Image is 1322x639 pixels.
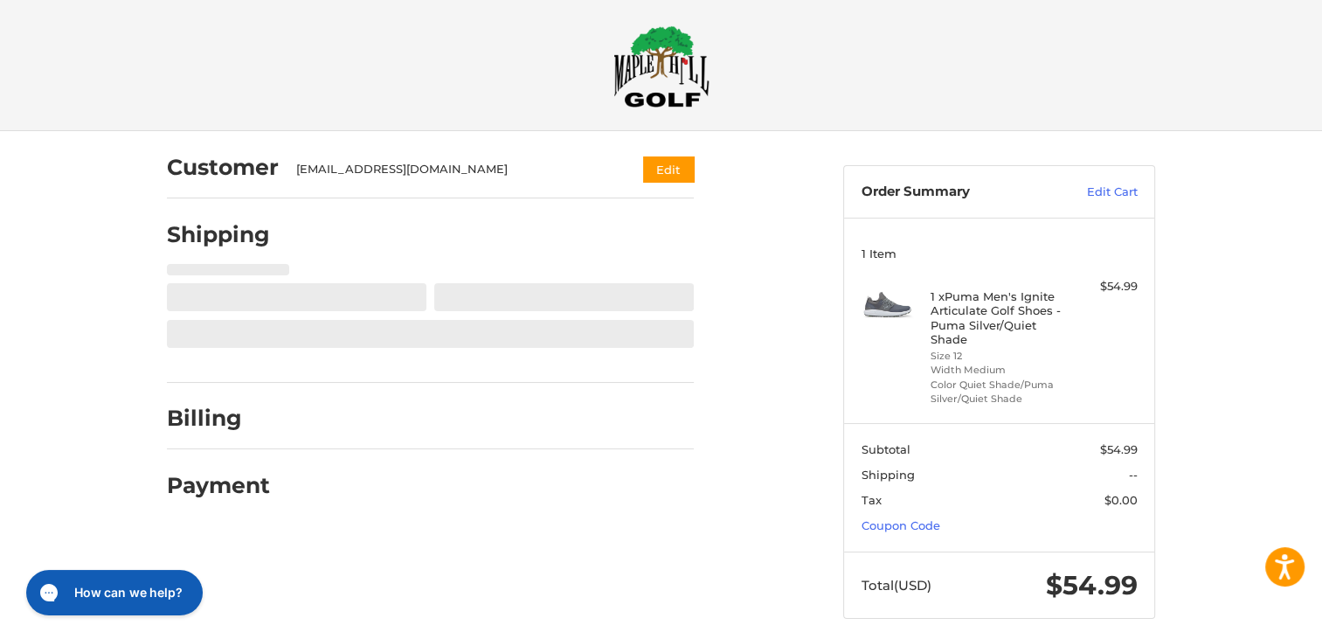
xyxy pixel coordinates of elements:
[862,493,882,507] span: Tax
[862,184,1049,201] h3: Order Summary
[167,154,279,181] h2: Customer
[1069,278,1138,295] div: $54.99
[17,564,208,622] iframe: Gorgias live chat messenger
[167,472,270,499] h2: Payment
[1104,493,1138,507] span: $0.00
[862,577,931,594] span: Total (USD)
[862,247,1138,260] h3: 1 Item
[1049,184,1138,201] a: Edit Cart
[643,156,694,182] button: Edit
[862,442,910,456] span: Subtotal
[613,25,709,108] img: Maple Hill Golf
[931,363,1064,378] li: Width Medium
[931,349,1064,364] li: Size 12
[1100,442,1138,456] span: $54.99
[167,405,269,432] h2: Billing
[167,221,270,248] h2: Shipping
[862,518,940,532] a: Coupon Code
[1046,569,1138,601] span: $54.99
[1129,468,1138,482] span: --
[296,161,610,178] div: [EMAIL_ADDRESS][DOMAIN_NAME]
[931,378,1064,406] li: Color Quiet Shade/Puma Silver/Quiet Shade
[931,289,1064,346] h4: 1 x Puma Men's Ignite Articulate Golf Shoes - Puma Silver/Quiet Shade
[862,468,915,482] span: Shipping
